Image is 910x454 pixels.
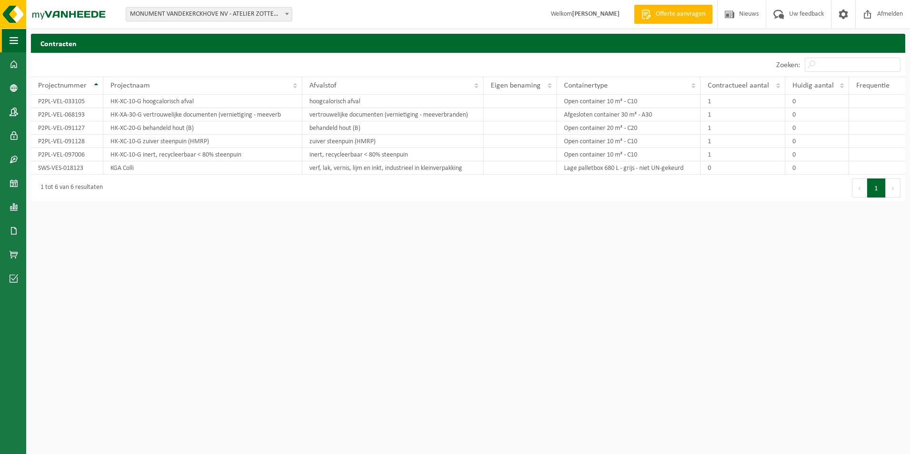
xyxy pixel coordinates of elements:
[886,178,900,197] button: Next
[792,82,834,89] span: Huidig aantal
[103,121,302,135] td: HK-XC-20-G behandeld hout (B)
[785,161,849,175] td: 0
[31,135,103,148] td: P2PL-VEL-091128
[302,95,484,108] td: hoogcalorisch afval
[302,161,484,175] td: verf, lak, vernis, lijm en inkt, industrieel in kleinverpakking
[103,148,302,161] td: HK-XC-10-G inert, recycleerbaar < 80% steenpuin
[701,161,786,175] td: 0
[31,34,905,52] h2: Contracten
[701,121,786,135] td: 1
[564,82,608,89] span: Containertype
[31,148,103,161] td: P2PL-VEL-097006
[852,178,867,197] button: Previous
[867,178,886,197] button: 1
[103,161,302,175] td: KGA Colli
[31,161,103,175] td: SWS-VES-018123
[557,121,701,135] td: Open container 20 m³ - C20
[701,135,786,148] td: 1
[309,82,336,89] span: Afvalstof
[785,135,849,148] td: 0
[302,148,484,161] td: inert, recycleerbaar < 80% steenpuin
[38,82,87,89] span: Projectnummer
[701,148,786,161] td: 1
[302,121,484,135] td: behandeld hout (B)
[856,82,890,89] span: Frequentie
[126,7,292,21] span: MONUMENT VANDEKERCKHOVE NV - ATELIER ZOTTEGEM - ZOTTEGEM
[634,5,712,24] a: Offerte aanvragen
[557,135,701,148] td: Open container 10 m³ - C10
[110,82,150,89] span: Projectnaam
[776,61,800,69] label: Zoeken:
[572,10,620,18] strong: [PERSON_NAME]
[708,82,769,89] span: Contractueel aantal
[491,82,541,89] span: Eigen benaming
[103,108,302,121] td: HK-XA-30-G vertrouwelijke documenten (vernietiging - meeverb
[36,179,103,197] div: 1 tot 6 van 6 resultaten
[701,108,786,121] td: 1
[785,108,849,121] td: 0
[557,148,701,161] td: Open container 10 m³ - C10
[103,135,302,148] td: HK-XC-10-G zuiver steenpuin (HMRP)
[31,108,103,121] td: P2PL-VEL-068193
[302,108,484,121] td: vertrouwelijke documenten (vernietiging - meeverbranden)
[31,95,103,108] td: P2PL-VEL-033105
[302,135,484,148] td: zuiver steenpuin (HMRP)
[557,95,701,108] td: Open container 10 m³ - C10
[103,95,302,108] td: HK-XC-10-G hoogcalorisch afval
[785,121,849,135] td: 0
[31,121,103,135] td: P2PL-VEL-091127
[653,10,708,19] span: Offerte aanvragen
[701,95,786,108] td: 1
[557,108,701,121] td: Afgesloten container 30 m³ - A30
[557,161,701,175] td: Lage palletbox 680 L - grijs - niet UN-gekeurd
[126,8,292,21] span: MONUMENT VANDEKERCKHOVE NV - ATELIER ZOTTEGEM - ZOTTEGEM
[785,148,849,161] td: 0
[785,95,849,108] td: 0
